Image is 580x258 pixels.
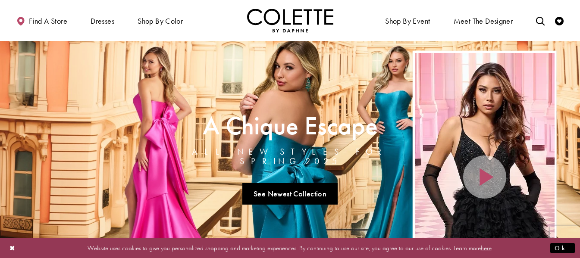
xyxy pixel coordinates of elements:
[451,9,515,32] a: Meet the designer
[5,240,20,255] button: Close Dialog
[534,9,547,32] a: Toggle search
[29,17,67,25] span: Find a store
[91,17,114,25] span: Dresses
[383,9,432,32] span: Shop By Event
[247,9,333,32] img: Colette by Daphne
[14,9,69,32] a: Find a store
[385,17,430,25] span: Shop By Event
[135,9,185,32] span: Shop by color
[247,9,333,32] a: Visit Home Page
[550,242,575,253] button: Submit Dialog
[138,17,183,25] span: Shop by color
[454,17,513,25] span: Meet the designer
[88,9,116,32] span: Dresses
[167,180,413,208] ul: Slider Links
[62,242,518,254] p: Website uses cookies to give you personalized shopping and marketing experiences. By continuing t...
[481,243,492,252] a: here
[553,9,566,32] a: Check Wishlist
[242,183,338,205] a: See Newest Collection A Chique Escape All New Styles For Spring 2025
